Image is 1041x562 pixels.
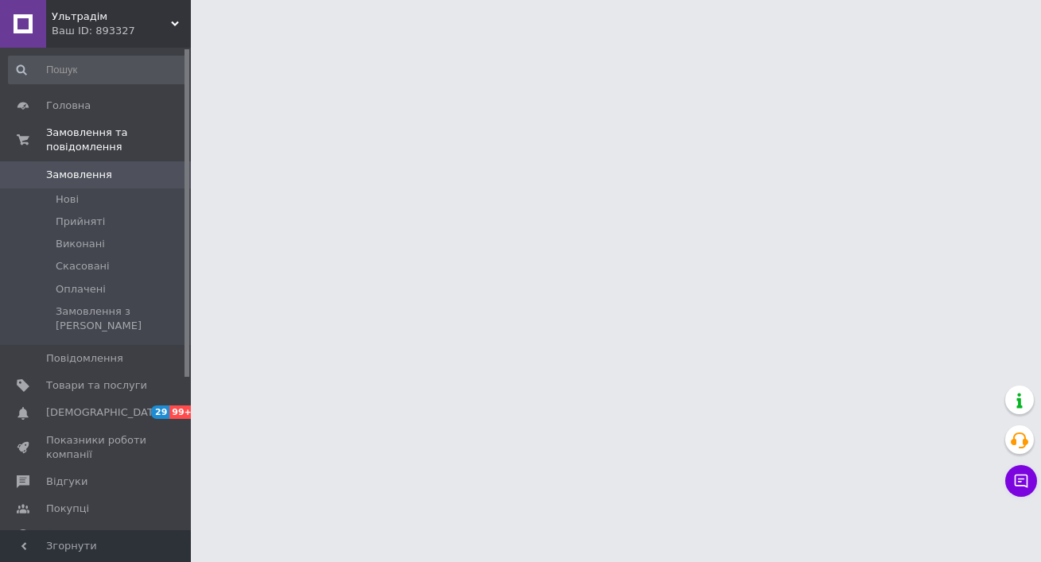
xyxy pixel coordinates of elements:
[56,304,186,333] span: Замовлення з [PERSON_NAME]
[56,237,105,251] span: Виконані
[56,215,105,229] span: Прийняті
[46,502,89,516] span: Покупці
[52,24,191,38] div: Ваш ID: 893327
[52,10,171,24] span: Ультрадім
[46,351,123,366] span: Повідомлення
[56,259,110,273] span: Скасовані
[46,475,87,489] span: Відгуки
[1005,465,1037,497] button: Чат з покупцем
[46,126,191,154] span: Замовлення та повідомлення
[56,282,106,297] span: Оплачені
[8,56,188,84] input: Пошук
[46,99,91,113] span: Головна
[151,405,169,419] span: 29
[56,192,79,207] span: Нові
[46,168,112,182] span: Замовлення
[46,405,164,420] span: [DEMOGRAPHIC_DATA]
[46,378,147,393] span: Товари та послуги
[169,405,196,419] span: 99+
[46,433,147,462] span: Показники роботи компанії
[46,529,132,543] span: Каталог ProSale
